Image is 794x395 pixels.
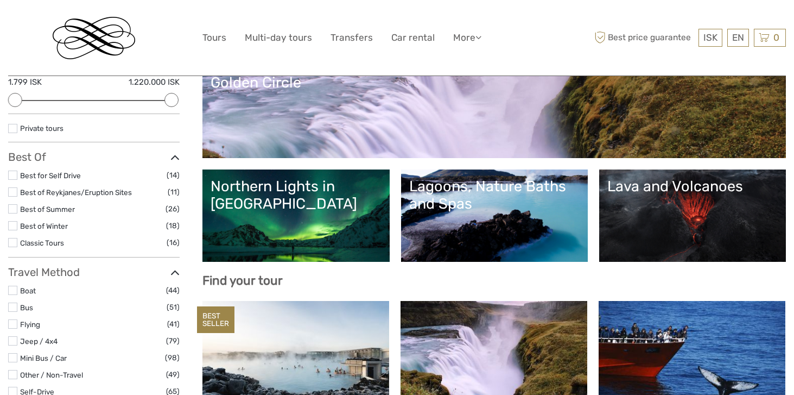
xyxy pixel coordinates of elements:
span: (44) [166,284,180,297]
label: 1.220.000 ISK [129,77,180,88]
a: Lava and Volcanoes [607,178,778,254]
span: (41) [167,318,180,330]
h3: Best Of [8,151,180,164]
a: Best of Winter [20,222,68,230]
span: Best price guarantee [592,29,696,47]
a: Other / Non-Travel [20,371,83,379]
a: Classic Tours [20,239,64,247]
a: Tours [202,30,226,46]
a: Car rental [391,30,435,46]
span: (14) [167,169,180,181]
button: Open LiveChat chat widget [125,17,138,30]
div: Lava and Volcanoes [607,178,778,195]
a: Flying [20,320,40,329]
a: Mini Bus / Car [20,354,67,362]
a: Bus [20,303,33,312]
a: Golden Circle [211,74,778,150]
span: ISK [703,32,717,43]
a: Best of Reykjanes/Eruption Sites [20,188,132,197]
p: We're away right now. Please check back later! [15,19,123,28]
a: More [453,30,481,46]
div: Golden Circle [211,74,778,91]
h3: Travel Method [8,266,180,279]
span: (98) [165,352,180,364]
span: (49) [166,368,180,381]
img: Reykjavik Residence [53,17,135,59]
a: Boat [20,286,36,295]
a: Best of Summer [20,205,75,214]
span: (51) [167,301,180,314]
a: Jeep / 4x4 [20,337,58,346]
div: Northern Lights in [GEOGRAPHIC_DATA] [211,178,381,213]
span: (26) [166,203,180,215]
a: Best for Self Drive [20,171,81,180]
div: Lagoons, Nature Baths and Spas [409,178,580,213]
span: (79) [166,335,180,347]
a: Lagoons, Nature Baths and Spas [409,178,580,254]
b: Find your tour [202,273,283,288]
span: (11) [168,186,180,198]
span: (16) [167,236,180,249]
a: Northern Lights in [GEOGRAPHIC_DATA] [211,178,381,254]
a: Private tours [20,124,63,133]
span: (18) [166,220,180,232]
span: 0 [772,32,781,43]
div: EN [727,29,749,47]
a: Multi-day tours [245,30,312,46]
a: Transfers [331,30,373,46]
label: 1.799 ISK [8,77,42,88]
div: BEST SELLER [197,306,234,334]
